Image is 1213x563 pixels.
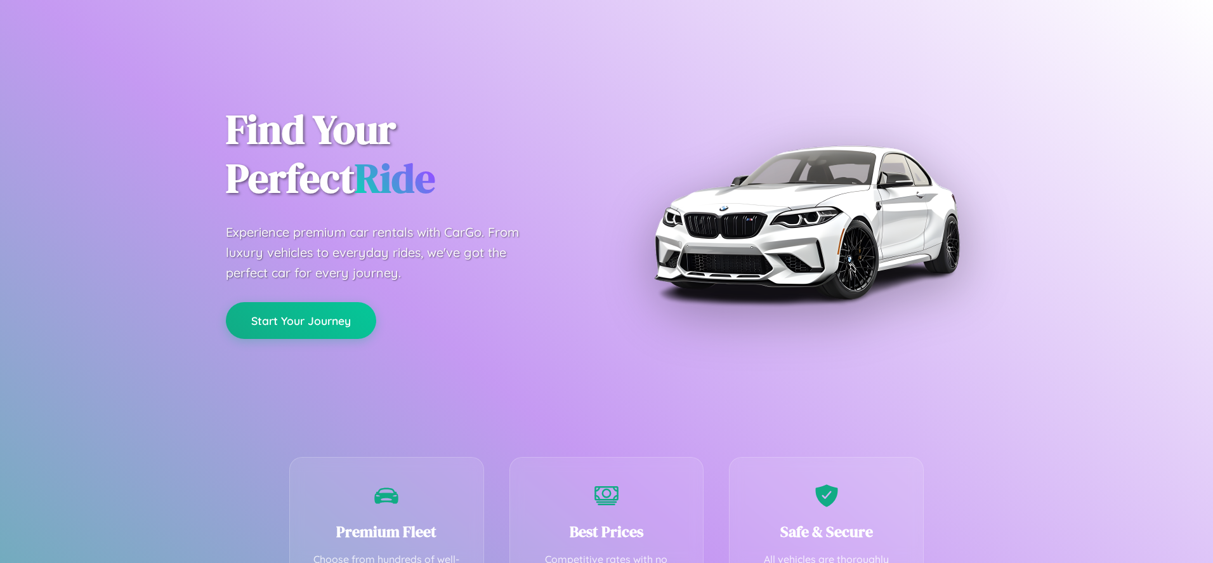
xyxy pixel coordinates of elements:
[226,222,543,283] p: Experience premium car rentals with CarGo. From luxury vehicles to everyday rides, we've got the ...
[355,150,435,206] span: Ride
[648,63,965,381] img: Premium BMW car rental vehicle
[309,521,464,542] h3: Premium Fleet
[226,302,376,339] button: Start Your Journey
[749,521,904,542] h3: Safe & Secure
[529,521,685,542] h3: Best Prices
[226,105,587,203] h1: Find Your Perfect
